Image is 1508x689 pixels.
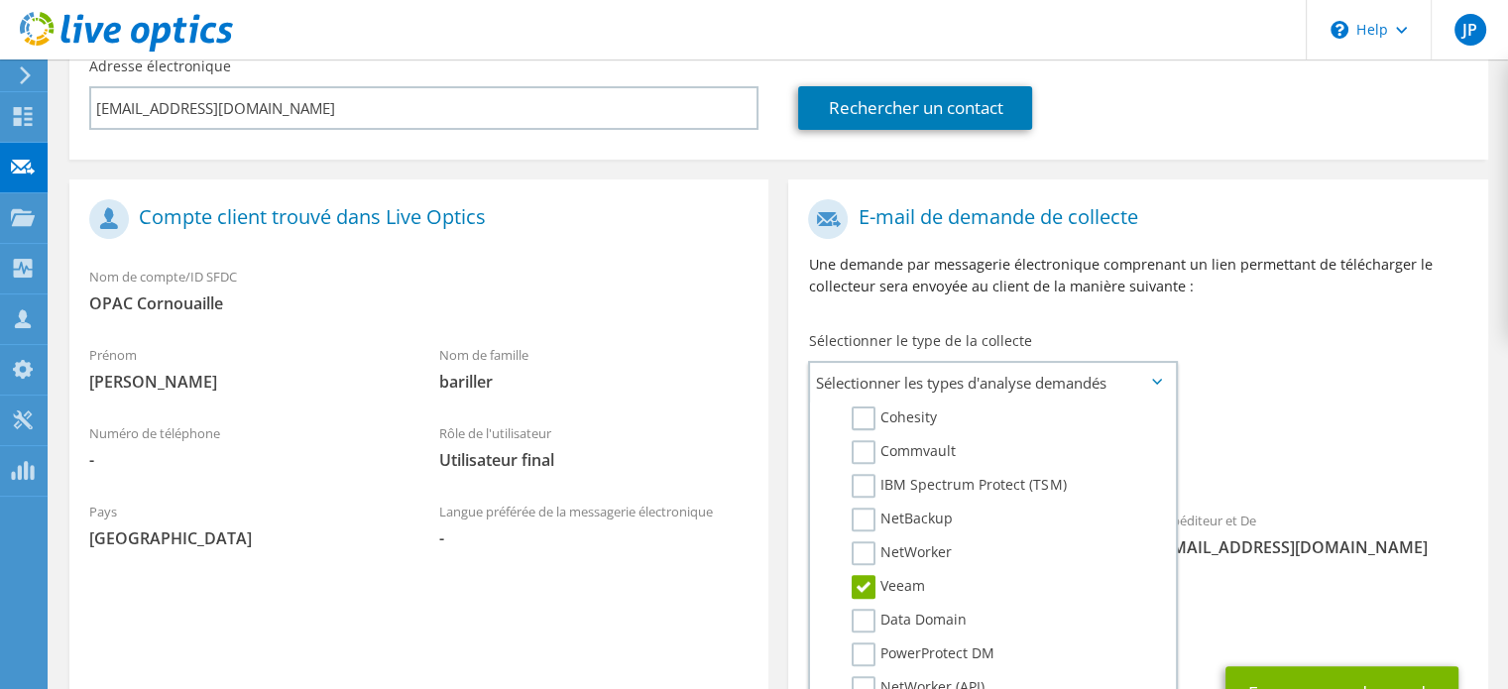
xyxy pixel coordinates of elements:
span: Sélectionner les types d'analyse demandés [810,363,1175,402]
p: Une demande par messagerie électronique comprenant un lien permettant de télécharger le collecteu... [808,254,1467,297]
span: bariller [439,371,750,393]
div: Langue préférée de la messagerie électronique [419,491,769,559]
span: - [439,527,750,549]
span: Utilisateur final [439,449,750,471]
div: Prénom [69,334,419,402]
div: Numéro de téléphone [69,412,419,481]
label: Sélectionner le type de la collecte [808,331,1031,351]
span: JP [1454,14,1486,46]
span: - [89,449,400,471]
div: Nom de famille [419,334,769,402]
span: [PERSON_NAME] [89,371,400,393]
label: PowerProtect DM [852,642,994,666]
div: Expéditeur et De [1138,500,1488,568]
span: [GEOGRAPHIC_DATA] [89,527,400,549]
label: IBM Spectrum Protect (TSM) [852,474,1066,498]
label: NetWorker [852,541,952,565]
div: Rôle de l'utilisateur [419,412,769,481]
a: Rechercher un contact [798,86,1032,130]
span: [EMAIL_ADDRESS][DOMAIN_NAME] [1158,536,1468,558]
div: Nom de compte/ID SFDC [69,256,768,324]
div: Vers [788,500,1138,568]
label: Commvault [852,440,956,464]
label: Veeam [852,575,925,599]
div: Collectes demandées [788,410,1487,490]
div: Pays [69,491,419,559]
span: OPAC Cornouaille [89,292,749,314]
label: NetBackup [852,508,953,531]
h1: E-mail de demande de collecte [808,199,1457,239]
h1: Compte client trouvé dans Live Optics [89,199,739,239]
svg: \n [1331,21,1348,39]
label: Data Domain [852,609,967,632]
label: Adresse électronique [89,57,231,76]
label: Cohesity [852,406,937,430]
div: CC et Répondre à [788,578,1487,646]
